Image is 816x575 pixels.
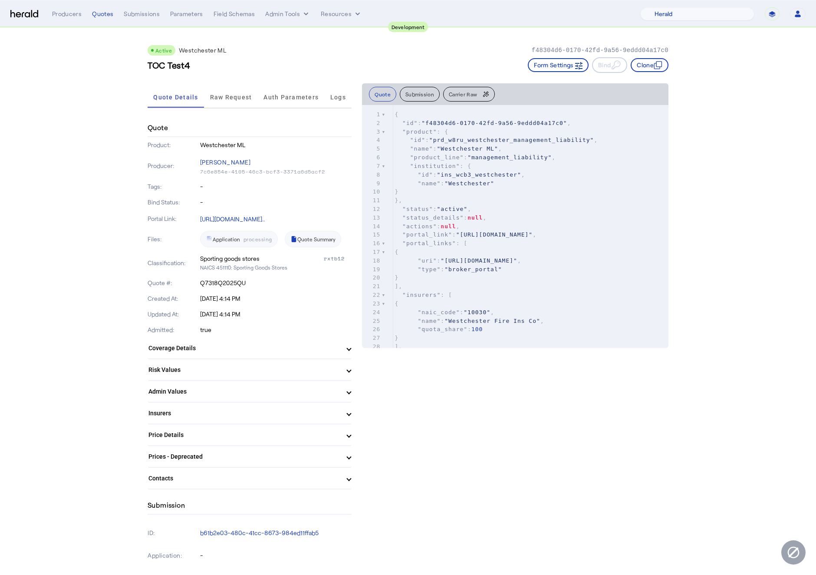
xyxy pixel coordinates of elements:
p: Tags: [148,182,198,191]
span: : { [395,163,471,169]
div: 15 [362,230,382,239]
span: { [395,300,398,307]
p: [DATE] 4:14 PM [200,294,352,303]
h4: Submission [148,500,185,510]
span: "status_details" [402,214,464,221]
p: Files: [148,235,198,243]
herald-code-block: quote [362,105,668,348]
div: 2 [362,119,382,128]
span: null [441,223,456,230]
button: Bind [592,57,627,73]
p: NAICS 451110: Sporting Goods Stores [200,263,352,272]
div: 4 [362,136,382,145]
span: "Westchester" [444,180,494,187]
div: 7 [362,162,382,171]
button: Form Settings [528,58,589,72]
span: "Westchester ML" [437,145,498,152]
span: { [395,249,398,255]
div: 11 [362,196,382,205]
span: "name" [418,180,441,187]
p: - [200,182,352,191]
div: Sporting goods stores [200,254,260,263]
span: "institution" [410,163,460,169]
p: Westchester ML [179,46,226,55]
span: ], [395,283,402,289]
div: 20 [362,273,382,282]
span: : , [395,231,536,238]
img: Herald Logo [10,10,38,18]
span: "insurers" [402,292,441,298]
mat-panel-title: Coverage Details [148,344,340,353]
p: ID: [148,527,198,539]
span: "ins_wcb3_westchester" [437,171,521,178]
div: 19 [362,265,382,274]
div: 13 [362,214,382,222]
div: Quotes [92,10,113,18]
span: Auth Parameters [263,94,319,100]
div: 12 [362,205,382,214]
span: : , [395,309,494,315]
div: 6 [362,153,382,162]
p: Q7318Q2025QU [200,279,352,287]
div: Field Schemas [214,10,255,18]
p: - [200,198,352,207]
span: : , [395,214,487,221]
span: Carrier Raw [449,92,477,97]
span: ], [395,343,402,350]
span: "active" [437,206,468,212]
div: 26 [362,325,382,334]
div: 25 [362,317,382,325]
div: 5 [362,145,382,153]
a: Quote Summary [285,231,341,247]
p: Classification: [148,259,198,267]
mat-expansion-panel-header: Contacts [148,468,352,489]
span: { [395,111,398,118]
div: 8 [362,171,382,179]
span: }, [395,197,402,204]
div: Producers [52,10,82,18]
span: } [395,335,398,341]
span: } [395,274,398,281]
span: 100 [471,326,483,332]
div: Parameters [170,10,203,18]
mat-panel-title: Price Details [148,430,340,440]
div: 21 [362,282,382,291]
span: "Westchester Fire Ins Co" [444,318,540,324]
span: "actions" [402,223,437,230]
div: 23 [362,299,382,308]
mat-panel-title: Risk Values [148,365,340,375]
p: Producer: [148,161,198,170]
mat-expansion-panel-header: Insurers [148,403,352,424]
span: : [ [395,292,452,298]
button: Carrier Raw [443,87,495,102]
p: Application: [148,549,198,562]
span: : { [395,128,448,135]
p: [DATE] 4:14 PM [200,310,352,319]
span: : , [395,120,571,126]
span: Raw Request [210,94,252,100]
div: 3 [362,128,382,136]
p: Product: [148,141,198,149]
div: 17 [362,248,382,256]
span: : [395,180,494,187]
span: "id" [418,171,433,178]
span: : , [395,154,556,161]
span: "id" [410,137,425,143]
mat-panel-title: Contacts [148,474,340,483]
p: [PERSON_NAME] [200,156,352,168]
span: "type" [418,266,441,273]
p: 7c6e854e-4105-46c3-bcf3-3371a6d5acf2 [200,168,352,175]
p: Portal Link: [148,214,198,223]
div: 28 [362,342,382,351]
button: Resources dropdown menu [321,10,362,18]
span: null [467,214,483,221]
span: : , [395,171,525,178]
p: f48304d6-0170-42fd-9a56-9eddd04a17c0 [532,46,668,55]
div: rxtb12 [324,254,352,263]
span: : , [395,206,471,212]
p: Quote #: [148,279,198,287]
h4: Quote [148,122,168,133]
div: 14 [362,222,382,231]
span: Active [155,47,172,53]
span: "status" [402,206,433,212]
